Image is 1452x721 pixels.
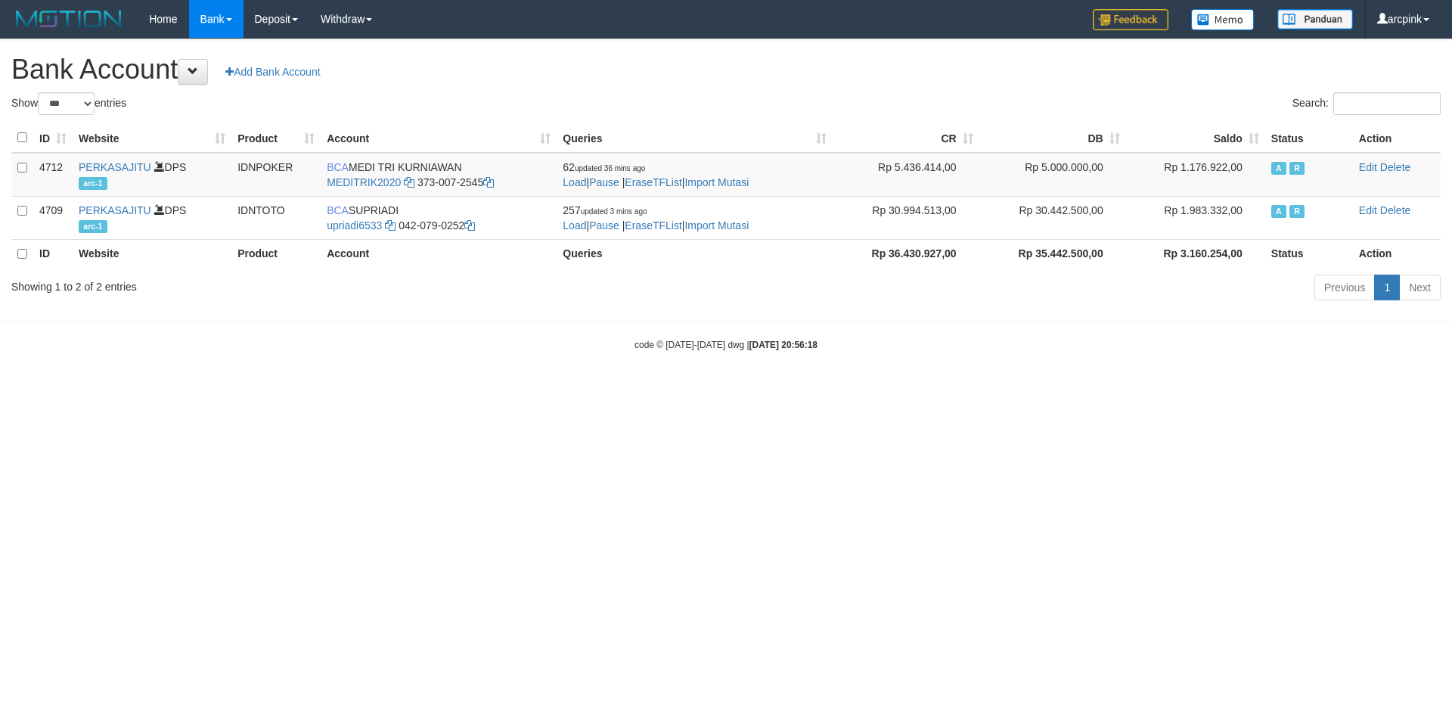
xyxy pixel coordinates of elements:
[625,219,681,232] a: EraseTFList
[1191,9,1255,30] img: Button%20Memo.svg
[483,176,494,188] a: Copy 3730072545 to clipboard
[625,176,681,188] a: EraseTFList
[1380,161,1410,173] a: Delete
[833,153,979,197] td: Rp 5.436.414,00
[73,239,231,269] th: Website
[1271,205,1286,218] span: Active
[231,239,321,269] th: Product
[385,219,396,232] a: Copy upriadi6533 to clipboard
[833,239,979,269] th: Rp 36.430.927,00
[589,219,619,232] a: Pause
[327,219,382,232] a: upriadi6533
[1271,162,1286,175] span: Active
[1374,275,1400,300] a: 1
[1289,205,1305,218] span: Running
[1292,92,1441,115] label: Search:
[11,273,594,294] div: Showing 1 to 2 of 2 entries
[979,196,1126,239] td: Rp 30.442.500,00
[11,54,1441,85] h1: Bank Account
[684,176,749,188] a: Import Mutasi
[979,239,1126,269] th: Rp 35.442.500,00
[79,220,107,233] span: arc-1
[979,153,1126,197] td: Rp 5.000.000,00
[634,340,818,350] small: code © [DATE]-[DATE] dwg |
[589,176,619,188] a: Pause
[563,204,749,232] span: | | |
[33,123,73,153] th: ID: activate to sort column ascending
[404,176,414,188] a: Copy MEDITRIK2020 to clipboard
[575,164,645,172] span: updated 36 mins ago
[216,59,330,85] a: Add Bank Account
[1265,239,1353,269] th: Status
[1333,92,1441,115] input: Search:
[1314,275,1375,300] a: Previous
[563,204,647,216] span: 257
[321,153,557,197] td: MEDI TRI KURNIAWAN 373-007-2545
[1289,162,1305,175] span: Running
[321,196,557,239] td: SUPRIADI 042-079-0252
[231,123,321,153] th: Product: activate to sort column ascending
[1126,239,1265,269] th: Rp 3.160.254,00
[563,176,586,188] a: Load
[73,153,231,197] td: DPS
[33,239,73,269] th: ID
[1277,9,1353,30] img: panduan.png
[563,161,645,173] span: 62
[231,153,321,197] td: IDNPOKER
[321,239,557,269] th: Account
[833,196,979,239] td: Rp 30.994.513,00
[557,239,832,269] th: Queries
[1359,161,1377,173] a: Edit
[79,177,107,190] span: arc-1
[684,219,749,232] a: Import Mutasi
[563,161,749,188] span: | | |
[38,92,95,115] select: Showentries
[321,123,557,153] th: Account: activate to sort column ascending
[327,204,349,216] span: BCA
[11,92,126,115] label: Show entries
[581,207,647,216] span: updated 3 mins ago
[1353,123,1441,153] th: Action
[1353,239,1441,269] th: Action
[73,196,231,239] td: DPS
[1399,275,1441,300] a: Next
[79,161,151,173] a: PERKASAJITU
[1359,204,1377,216] a: Edit
[979,123,1126,153] th: DB: activate to sort column ascending
[1265,123,1353,153] th: Status
[11,8,126,30] img: MOTION_logo.png
[1126,153,1265,197] td: Rp 1.176.922,00
[1126,196,1265,239] td: Rp 1.983.332,00
[464,219,475,232] a: Copy 0420790252 to clipboard
[833,123,979,153] th: CR: activate to sort column ascending
[79,204,151,216] a: PERKASAJITU
[749,340,818,350] strong: [DATE] 20:56:18
[231,196,321,239] td: IDNTOTO
[327,176,401,188] a: MEDITRIK2020
[327,161,349,173] span: BCA
[563,219,586,232] a: Load
[1093,9,1168,30] img: Feedback.jpg
[1380,204,1410,216] a: Delete
[557,123,832,153] th: Queries: activate to sort column ascending
[1126,123,1265,153] th: Saldo: activate to sort column ascending
[33,153,73,197] td: 4712
[33,196,73,239] td: 4709
[73,123,231,153] th: Website: activate to sort column ascending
